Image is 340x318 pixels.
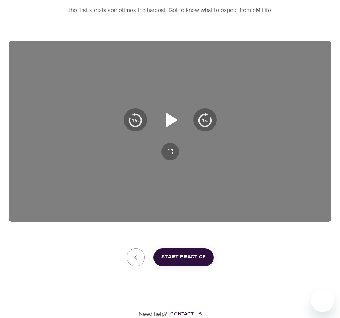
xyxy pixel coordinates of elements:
span: Start Practice [161,252,206,262]
img: 15s_prev.svg [128,113,143,127]
button: Start Practice [153,248,214,266]
img: 15s_next.svg [198,113,212,127]
p: The first step is sometimes the hardest. Get to know what to expect from eM Life. [9,6,331,15]
a: Contact us [167,310,202,318]
div: Contact us [170,310,202,318]
iframe: Button to launch messaging window [311,289,334,312]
